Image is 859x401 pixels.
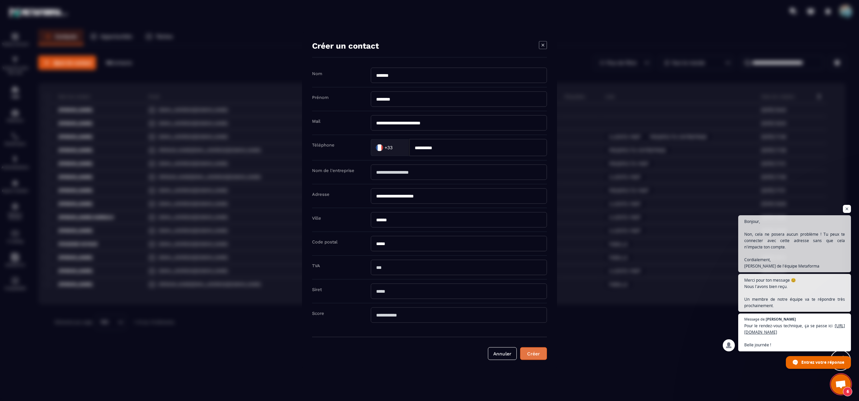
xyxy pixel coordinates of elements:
span: Entrez votre réponse [801,356,844,368]
input: Search for option [394,142,402,153]
button: Créer [520,347,547,360]
label: Ville [312,216,321,221]
label: Mail [312,119,320,124]
label: Prénom [312,95,329,100]
span: 6 [843,387,852,396]
label: Nom de l'entreprise [312,168,354,173]
img: Country Flag [373,141,386,154]
span: Pour le rendez-vous technique, ça se passe ici : Belle journée ! [744,323,845,348]
div: Search for option [371,139,409,156]
span: Message de [744,317,765,321]
span: [PERSON_NAME] [766,317,796,321]
label: Nom [312,71,322,76]
span: Bonjour, Non, cela ne posera aucun problème ! Tu peux te connecter avec cette adresse sans que ce... [744,218,845,269]
label: Adresse [312,192,330,197]
div: Ouvrir le chat [831,374,851,394]
button: Annuler [488,347,517,360]
label: Téléphone [312,142,335,148]
span: Merci pour ton message 😊 Nous l’avons bien reçu. Un membre de notre équipe va te répondre très pr... [744,277,845,309]
label: Siret [312,287,322,292]
label: Code postal [312,239,338,244]
h4: Créer un contact [312,41,379,51]
span: +33 [385,144,393,151]
label: TVA [312,263,320,268]
label: Score [312,311,324,316]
